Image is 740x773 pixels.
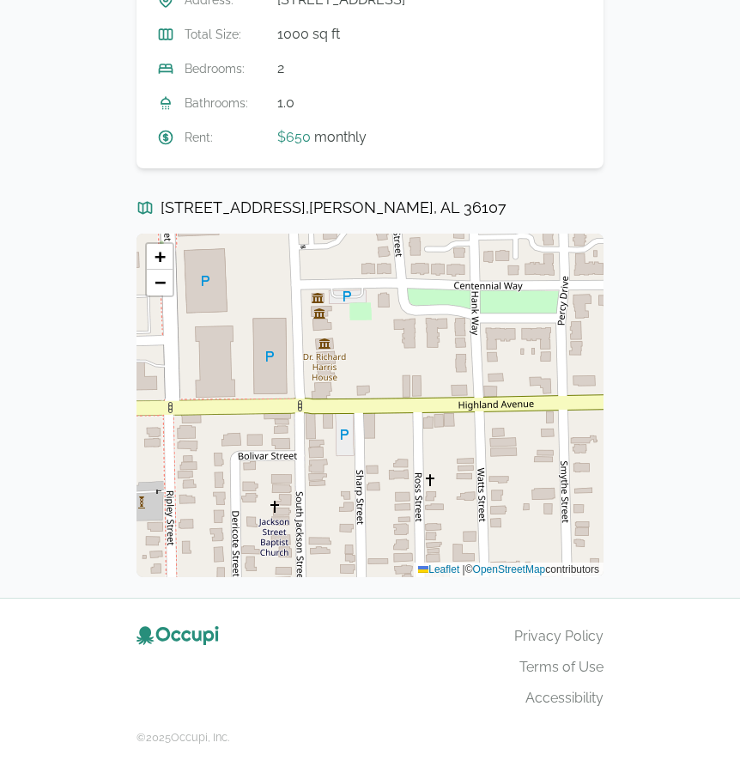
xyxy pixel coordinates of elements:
[277,24,340,45] span: 1000 sq ft
[136,196,604,234] h3: [STREET_ADDRESS] , [PERSON_NAME] , AL 36107
[414,563,604,577] div: © contributors
[136,729,604,746] small: © 2025 Occupi, Inc.
[473,563,546,575] a: OpenStreetMap
[525,688,604,709] a: Accessibility
[155,271,166,293] span: −
[147,270,173,295] a: Zoom out
[185,60,267,77] span: Bedrooms :
[185,26,267,43] span: Total Size :
[311,129,367,145] span: monthly
[185,94,267,112] span: Bathrooms :
[155,246,166,267] span: +
[277,58,284,79] span: 2
[514,626,604,647] a: Privacy Policy
[418,563,459,575] a: Leaflet
[185,129,267,146] span: Rent :
[277,129,311,145] span: $650
[277,93,294,113] span: 1.0
[463,563,465,575] span: |
[147,244,173,270] a: Zoom in
[519,657,604,678] a: Terms of Use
